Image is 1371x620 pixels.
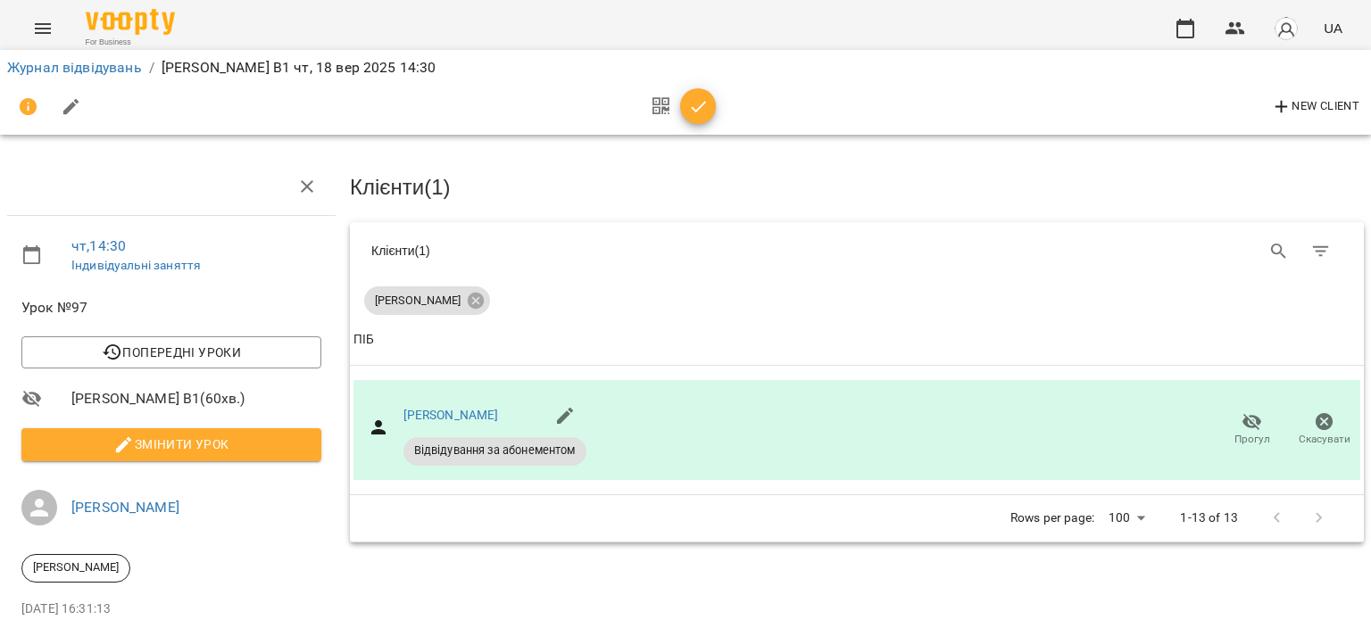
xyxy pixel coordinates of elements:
button: Скасувати [1288,405,1360,455]
a: Індивідуальні заняття [71,258,201,272]
a: Журнал відвідувань [7,59,142,76]
img: Voopty Logo [86,9,175,35]
div: Клієнти ( 1 ) [371,242,843,260]
span: Прогул [1234,432,1270,447]
button: Попередні уроки [21,336,321,368]
a: [PERSON_NAME] [403,408,499,422]
a: [PERSON_NAME] [71,499,179,516]
span: Попередні уроки [36,342,307,363]
span: [PERSON_NAME] [22,559,129,575]
button: Фільтр [1300,230,1342,273]
div: Sort [353,329,374,351]
button: UA [1317,12,1350,45]
a: чт , 14:30 [71,237,126,254]
p: Rows per page: [1010,509,1094,527]
span: [PERSON_NAME] [364,293,471,309]
p: [DATE] 16:31:13 [21,600,321,618]
span: Відвідування за абонементом [403,442,586,459]
div: [PERSON_NAME] [364,286,490,315]
span: Урок №97 [21,297,321,318]
span: For Business [86,37,175,48]
p: [PERSON_NAME] В1 чт, 18 вер 2025 14:30 [162,57,436,79]
div: 100 [1101,505,1151,531]
span: Скасувати [1299,432,1350,447]
button: Змінити урок [21,428,321,460]
button: Прогул [1216,405,1288,455]
span: Змінити урок [36,434,307,455]
h3: Клієнти ( 1 ) [350,176,1364,199]
nav: breadcrumb [7,57,1364,79]
span: [PERSON_NAME] В1 ( 60 хв. ) [71,388,321,409]
li: / [149,57,154,79]
span: UA [1324,19,1342,37]
span: New Client [1271,96,1359,118]
p: 1-13 of 13 [1180,509,1237,527]
div: ПІБ [353,329,374,351]
button: Menu [21,7,64,50]
div: Table Toolbar [350,222,1364,279]
button: New Client [1267,93,1364,121]
span: ПІБ [353,329,1360,351]
div: [PERSON_NAME] [21,554,130,583]
button: Search [1258,230,1300,273]
img: avatar_s.png [1274,16,1299,41]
